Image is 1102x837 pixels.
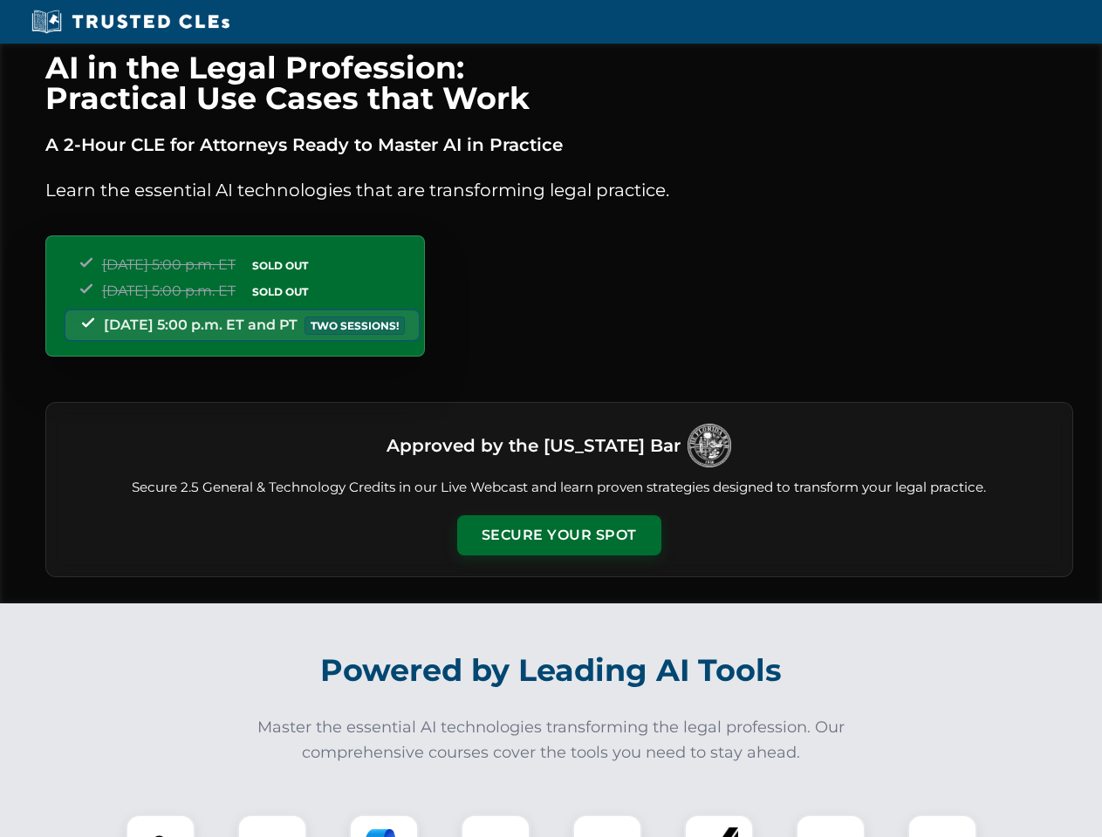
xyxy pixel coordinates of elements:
img: Logo [688,424,731,467]
h1: AI in the Legal Profession: Practical Use Cases that Work [45,52,1073,113]
h3: Approved by the [US_STATE] Bar [387,430,681,461]
img: Trusted CLEs [26,9,235,35]
h2: Powered by Leading AI Tools [68,640,1035,701]
span: [DATE] 5:00 p.m. ET [102,282,236,299]
button: Secure Your Spot [457,515,661,555]
p: Learn the essential AI technologies that are transforming legal practice. [45,176,1073,204]
span: SOLD OUT [246,282,314,301]
span: SOLD OUT [246,256,314,275]
p: Master the essential AI technologies transforming the legal profession. Our comprehensive courses... [246,715,857,766]
p: Secure 2.5 General & Technology Credits in our Live Webcast and learn proven strategies designed ... [67,478,1051,498]
span: [DATE] 5:00 p.m. ET [102,256,236,273]
p: A 2-Hour CLE for Attorneys Ready to Master AI in Practice [45,131,1073,159]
